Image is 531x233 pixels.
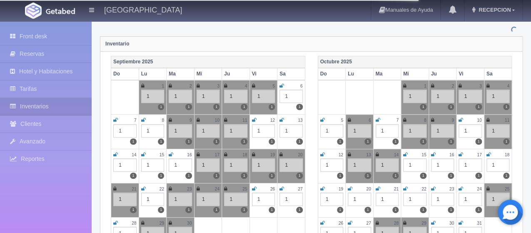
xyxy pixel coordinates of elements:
[25,3,42,19] img: Getabed
[320,158,344,172] div: 1
[242,187,247,191] small: 25
[213,104,219,110] label: 1
[141,193,165,206] div: 1
[141,158,165,172] div: 1
[279,158,303,172] div: 1
[392,173,399,179] label: 1
[346,68,374,80] th: Lu
[270,118,275,123] small: 12
[296,173,302,179] label: 1
[189,118,192,123] small: 9
[477,118,481,123] small: 10
[215,187,219,191] small: 24
[224,90,247,103] div: 1
[130,207,136,213] label: 1
[479,84,482,88] small: 3
[213,138,219,145] label: 1
[431,124,454,138] div: 1
[401,68,429,80] th: Mi
[337,173,343,179] label: 1
[296,138,302,145] label: 1
[431,90,454,103] div: 1
[269,173,275,179] label: 1
[130,173,136,179] label: 1
[298,153,302,157] small: 20
[132,221,136,225] small: 28
[477,187,481,191] small: 24
[160,153,164,157] small: 15
[475,104,481,110] label: 1
[451,84,454,88] small: 2
[185,173,192,179] label: 1
[364,207,371,213] label: 1
[392,138,399,145] label: 1
[241,173,247,179] label: 1
[169,193,192,206] div: 1
[394,187,399,191] small: 21
[158,207,164,213] label: 1
[459,124,482,138] div: 1
[318,68,346,80] th: Do
[249,68,277,80] th: Vi
[449,187,454,191] small: 23
[241,207,247,213] label: 1
[320,193,344,206] div: 1
[213,173,219,179] label: 1
[431,158,454,172] div: 1
[111,68,139,80] th: Do
[215,153,219,157] small: 17
[279,193,303,206] div: 1
[224,124,247,138] div: 1
[503,104,509,110] label: 1
[269,104,275,110] label: 1
[269,207,275,213] label: 1
[376,158,399,172] div: 1
[158,138,164,145] label: 1
[420,138,426,145] label: 1
[167,68,194,80] th: Ma
[403,158,426,172] div: 1
[189,84,192,88] small: 2
[403,193,426,206] div: 1
[475,173,481,179] label: 1
[486,158,510,172] div: 1
[139,68,167,80] th: Lu
[141,90,165,103] div: 1
[420,173,426,179] label: 1
[449,153,454,157] small: 16
[132,187,136,191] small: 21
[185,104,192,110] label: 1
[318,56,512,68] th: Octubre 2025
[505,118,509,123] small: 11
[475,207,481,213] label: 1
[197,158,220,172] div: 1
[505,187,509,191] small: 25
[197,90,220,103] div: 1
[348,158,371,172] div: 1
[252,193,275,206] div: 1
[507,84,509,88] small: 4
[222,68,250,80] th: Ju
[279,124,303,138] div: 1
[339,153,343,157] small: 12
[477,153,481,157] small: 17
[476,7,511,13] span: RECEPCION
[364,138,371,145] label: 1
[132,153,136,157] small: 14
[421,153,426,157] small: 15
[162,84,164,88] small: 1
[376,124,399,138] div: 1
[162,118,164,123] small: 8
[169,90,192,103] div: 1
[448,173,454,179] label: 1
[484,68,512,80] th: Sa
[339,221,343,225] small: 26
[217,84,219,88] small: 3
[241,104,247,110] label: 1
[158,104,164,110] label: 1
[364,173,371,179] label: 1
[369,118,371,123] small: 6
[224,158,247,172] div: 1
[245,84,247,88] small: 4
[475,138,481,145] label: 1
